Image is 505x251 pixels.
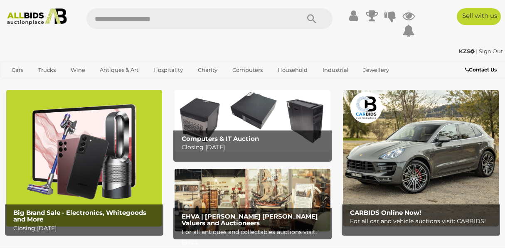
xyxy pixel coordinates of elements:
b: Big Brand Sale - Electronics, Whitegoods and More [13,209,146,224]
a: EHVA | Evans Hastings Valuers and Auctioneers EHVA | [PERSON_NAME] [PERSON_NAME] Valuers and Auct... [175,169,330,231]
a: Sell with us [457,8,501,25]
a: Computers & IT Auction Computers & IT Auction Closing [DATE] [175,90,330,152]
button: Search [291,8,333,29]
a: KZS [459,48,476,54]
a: Jewellery [358,63,394,77]
img: Allbids.com.au [4,8,70,25]
a: Wine [65,63,91,77]
img: EHVA | Evans Hastings Valuers and Auctioneers [175,169,330,231]
a: CARBIDS Online Now! CARBIDS Online Now! For all car and vehicle auctions visit: CARBIDS! [343,90,499,226]
a: Big Brand Sale - Electronics, Whitegoods and More Big Brand Sale - Electronics, Whitegoods and Mo... [6,90,162,226]
span: | [476,48,478,54]
a: Antiques & Art [94,63,144,77]
b: Contact Us [465,66,497,73]
a: Sign Out [479,48,503,54]
img: Big Brand Sale - Electronics, Whitegoods and More [6,90,162,226]
p: For all car and vehicle auctions visit: CARBIDS! [350,216,496,226]
b: EHVA | [PERSON_NAME] [PERSON_NAME] Valuers and Auctioneers [182,212,318,227]
a: Trucks [33,63,61,77]
b: CARBIDS Online Now! [350,209,421,217]
a: Computers [227,63,268,77]
a: Office [6,77,33,91]
a: Cars [6,63,29,77]
a: [GEOGRAPHIC_DATA] [69,77,139,91]
a: Sports [37,77,65,91]
a: Hospitality [148,63,188,77]
img: CARBIDS Online Now! [343,90,499,226]
img: Computers & IT Auction [175,90,330,152]
a: Charity [192,63,223,77]
b: Computers & IT Auction [182,135,259,143]
strong: KZS [459,48,475,54]
a: Industrial [317,63,354,77]
p: For all antiques and collectables auctions visit: EHVA [182,227,328,248]
p: Closing [DATE] [182,142,328,153]
a: Household [272,63,313,77]
p: Closing [DATE] [13,223,159,234]
a: Contact Us [465,65,499,74]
